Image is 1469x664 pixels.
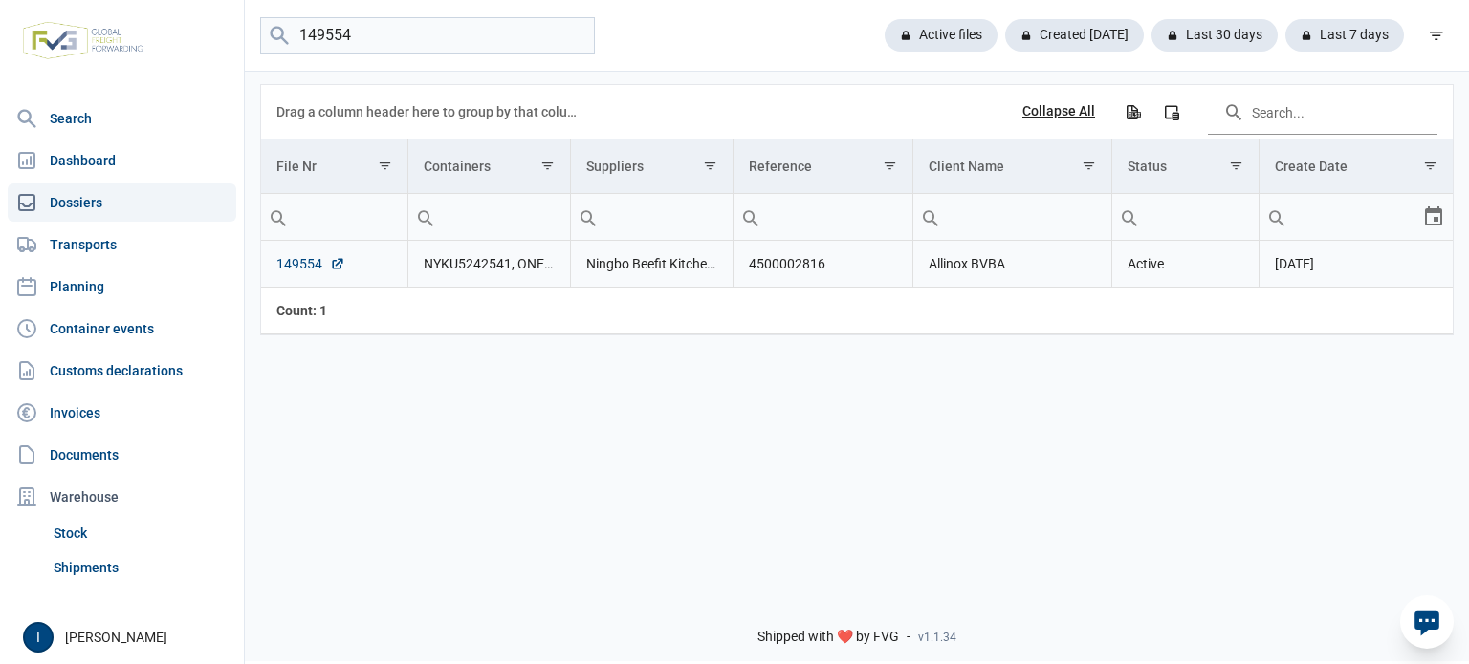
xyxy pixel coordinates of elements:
div: File Nr [276,159,317,174]
a: Documents [8,436,236,474]
input: Filter cell [913,194,1111,240]
a: 149554 [276,254,345,273]
span: Show filter options for column 'Reference' [883,159,897,173]
td: Filter cell [1112,194,1260,241]
div: Search box [408,194,443,240]
td: Filter cell [408,194,571,241]
input: Filter cell [408,194,570,240]
div: Status [1128,159,1167,174]
td: Column Containers [408,139,571,194]
span: Shipped with ❤️ by FVG [757,629,899,646]
div: Created [DATE] [1005,19,1144,52]
td: Filter cell [734,194,913,241]
div: Search box [913,194,948,240]
div: filter [1419,18,1454,53]
input: Filter cell [571,194,733,240]
input: Search dossiers [260,17,595,54]
a: Invoices [8,394,236,432]
a: Stock [46,516,236,550]
div: Search box [261,194,296,240]
td: Filter cell [913,194,1112,241]
span: - [907,629,910,646]
button: I [23,622,54,653]
td: Ningbo Beefit Kitchenware Co., Ltd. [571,241,734,288]
a: Dashboard [8,141,236,180]
a: Dossiers [8,183,236,222]
div: Select [1422,194,1445,240]
a: Planning [8,268,236,306]
div: Client Name [929,159,1004,174]
input: Filter cell [734,194,912,240]
a: Shipments [46,550,236,585]
td: Filter cell [261,194,408,241]
div: Suppliers [586,159,644,174]
div: Containers [424,159,491,174]
div: Last 7 days [1285,19,1404,52]
div: Export all data to Excel [1115,95,1150,129]
span: Show filter options for column 'Create Date' [1423,159,1437,173]
span: [DATE] [1275,256,1314,271]
div: Search box [734,194,768,240]
div: Search box [571,194,605,240]
div: Warehouse [8,478,236,516]
td: Filter cell [571,194,734,241]
img: FVG - Global freight forwarding [15,14,151,67]
input: Search in the data grid [1208,89,1437,135]
a: Container events [8,310,236,348]
a: Search [8,99,236,138]
div: File Nr Count: 1 [276,301,393,320]
div: Data grid with 1 rows and 7 columns [261,85,1453,334]
span: Show filter options for column 'Suppliers' [703,159,717,173]
td: Filter cell [1260,194,1454,241]
span: Show filter options for column 'Status' [1229,159,1243,173]
td: NYKU5242541, ONEU1710770, ONEU5574667, TLLU5530870 [408,241,571,288]
span: Show filter options for column 'Client Name' [1082,159,1096,173]
div: Data grid toolbar [276,85,1437,139]
div: Collapse All [1022,103,1095,120]
td: Column File Nr [261,139,408,194]
span: Show filter options for column 'File Nr' [378,159,392,173]
div: [PERSON_NAME] [23,622,232,653]
a: Transports [8,225,236,264]
div: Search box [1112,194,1147,240]
input: Filter cell [1112,194,1259,240]
div: Last 30 days [1151,19,1278,52]
td: Active [1112,241,1260,288]
div: Drag a column header here to group by that column [276,96,583,127]
div: Create Date [1275,159,1348,174]
input: Filter cell [261,194,407,240]
span: Show filter options for column 'Containers' [540,159,555,173]
div: Column Chooser [1154,95,1189,129]
td: Column Create Date [1260,139,1454,194]
div: Active files [885,19,998,52]
div: Reference [749,159,812,174]
td: Allinox BVBA [913,241,1112,288]
td: Column Client Name [913,139,1112,194]
td: Column Suppliers [571,139,734,194]
span: v1.1.34 [918,630,956,645]
input: Filter cell [1260,194,1422,240]
div: Search box [1260,194,1294,240]
td: Column Status [1112,139,1260,194]
td: Column Reference [734,139,913,194]
a: Customs declarations [8,352,236,390]
td: 4500002816 [734,241,913,288]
